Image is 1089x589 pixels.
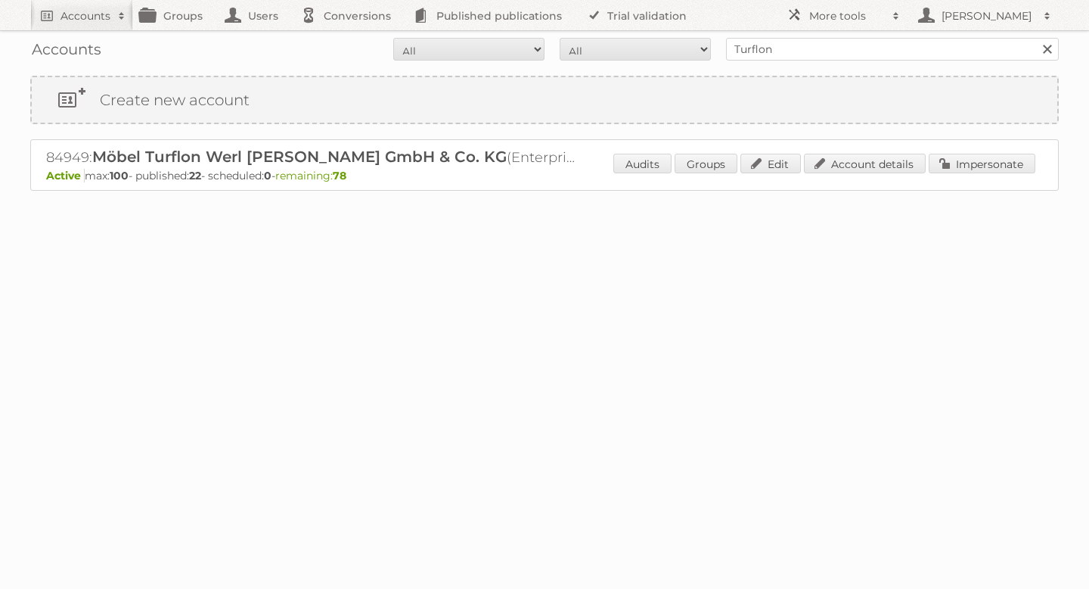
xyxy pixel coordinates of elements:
strong: 100 [110,169,129,182]
a: Create new account [32,77,1057,123]
span: Active [46,169,85,182]
p: max: - published: - scheduled: - [46,169,1043,182]
span: remaining: [275,169,346,182]
a: Audits [613,154,672,173]
strong: 0 [264,169,271,182]
a: Impersonate [929,154,1035,173]
a: Edit [740,154,801,173]
h2: 84949: (Enterprise 100) [46,148,576,167]
span: Möbel Turflon Werl [PERSON_NAME] GmbH & Co. KG [92,148,507,166]
h2: Accounts [60,8,110,23]
strong: 78 [333,169,346,182]
a: Account details [804,154,926,173]
strong: 22 [189,169,201,182]
a: Groups [675,154,737,173]
h2: [PERSON_NAME] [938,8,1036,23]
h2: More tools [809,8,885,23]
